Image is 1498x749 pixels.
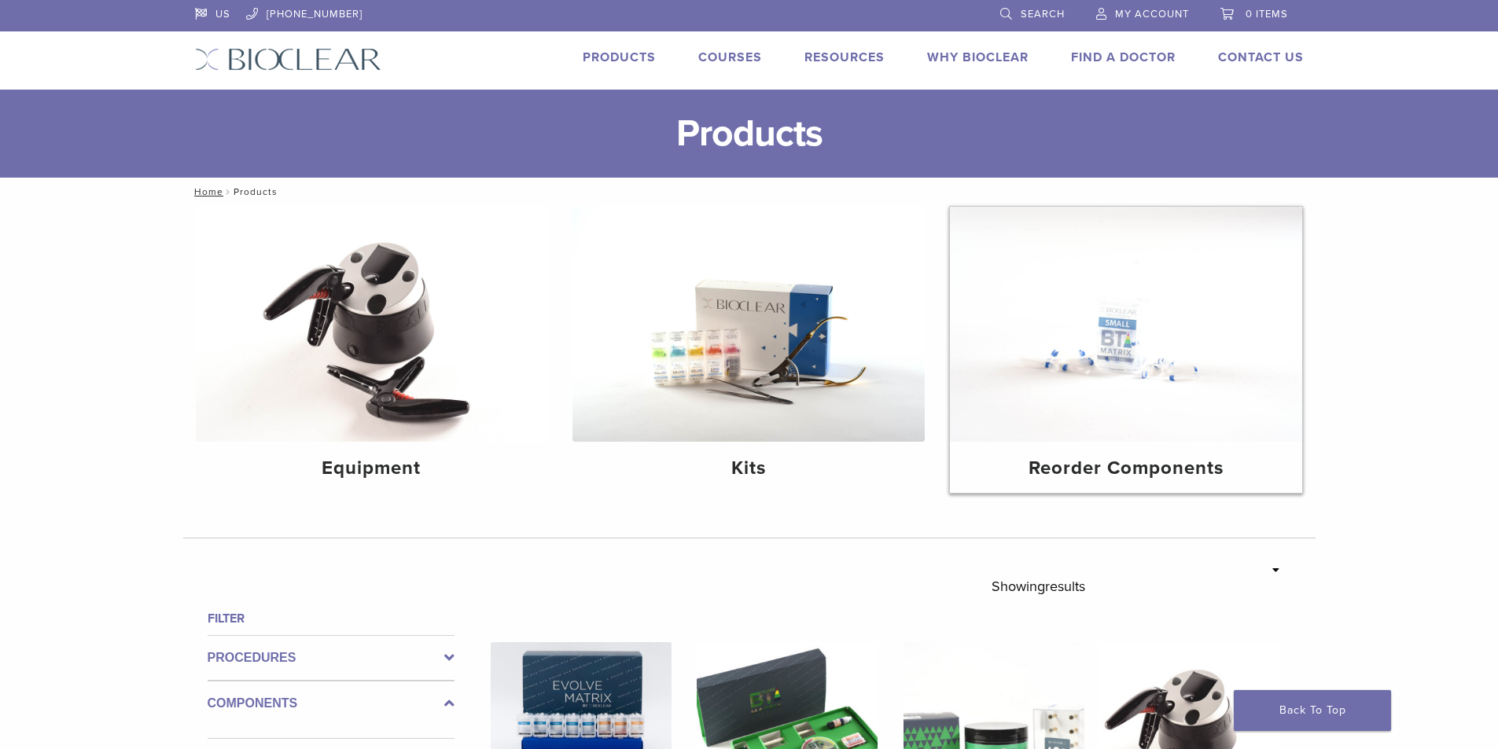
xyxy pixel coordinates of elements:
label: Components [208,694,455,713]
span: Search [1021,8,1065,20]
a: Home [190,186,223,197]
span: / [223,188,234,196]
a: Find A Doctor [1071,50,1176,65]
a: Products [583,50,656,65]
a: Why Bioclear [927,50,1029,65]
img: Kits [572,207,925,442]
label: Procedures [208,648,455,667]
h4: Reorder Components [962,454,1290,483]
img: Reorder Components [950,207,1302,442]
h4: Kits [585,454,912,483]
img: Bioclear [195,48,381,71]
a: Courses [698,50,762,65]
h4: Filter [208,609,455,628]
a: Reorder Components [950,207,1302,493]
a: Equipment [196,207,548,493]
img: Equipment [196,207,548,442]
span: 0 items [1246,8,1288,20]
h4: Equipment [208,454,536,483]
p: Showing results [992,570,1085,603]
a: Back To Top [1234,690,1391,731]
span: My Account [1115,8,1189,20]
a: Resources [804,50,885,65]
a: Contact Us [1218,50,1304,65]
a: Kits [572,207,925,493]
nav: Products [183,178,1316,206]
